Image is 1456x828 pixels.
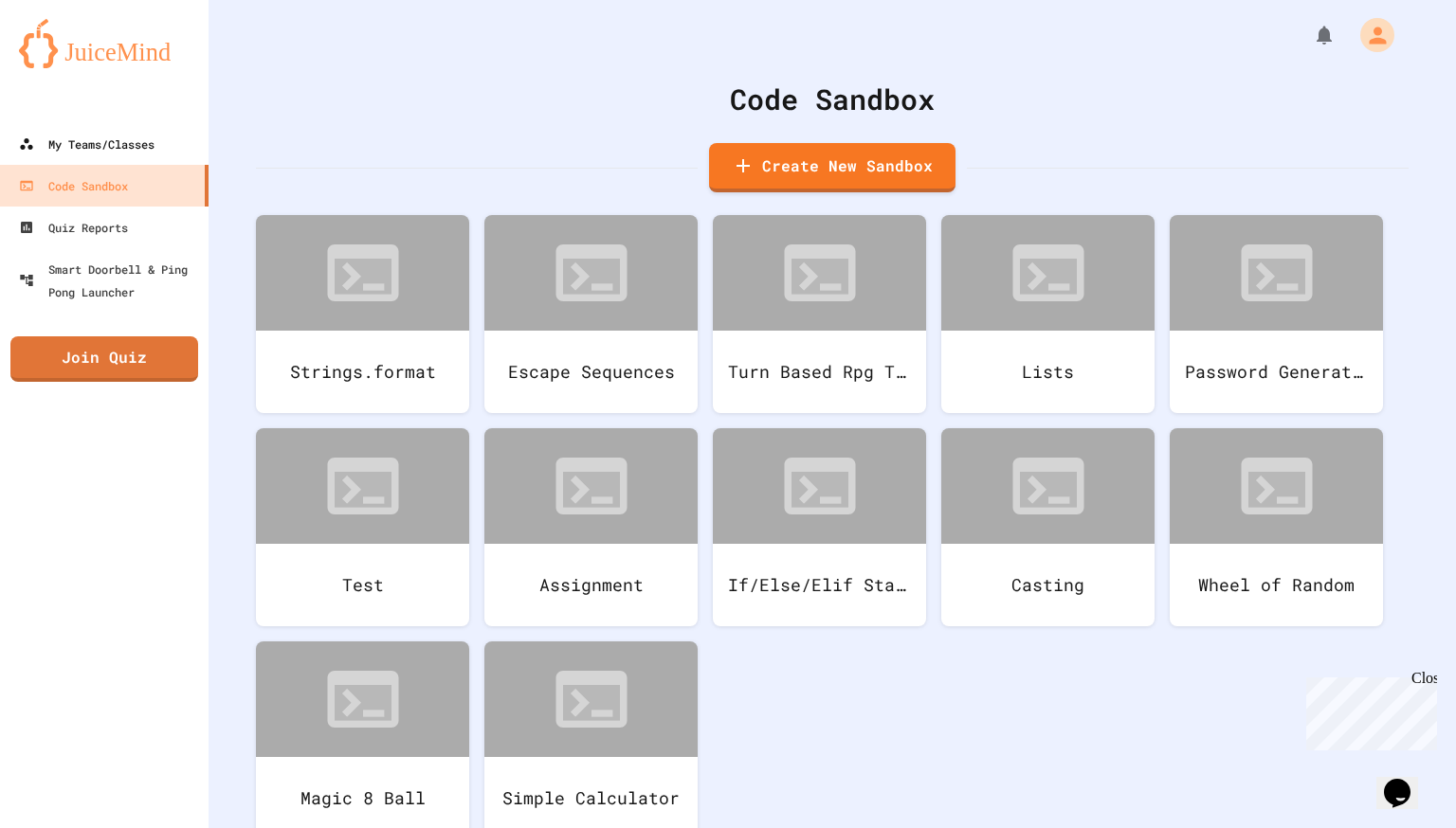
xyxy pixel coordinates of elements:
[19,133,155,155] div: My Teams/Classes
[19,19,190,68] img: logo-orange.svg
[713,331,926,413] div: Turn Based Rpg Test
[1170,331,1383,413] div: Password Generator
[1299,670,1437,750] iframe: chat widget
[256,544,469,626] div: Test
[1170,215,1383,413] a: Password Generator
[256,428,469,626] a: Test
[941,544,1155,626] div: Casting
[256,215,469,413] a: Strings.format
[19,174,128,197] div: Code Sandbox
[941,215,1155,413] a: Lists
[256,331,469,413] div: Strings.format
[484,331,698,413] div: Escape Sequences
[10,336,198,382] a: Join Quiz
[1170,544,1383,626] div: Wheel of Random
[19,258,201,303] div: Smart Doorbell & Ping Pong Launcher
[19,216,128,239] div: Quiz Reports
[484,215,698,413] a: Escape Sequences
[713,544,926,626] div: If/Else/Elif Statments
[709,143,955,192] a: Create New Sandbox
[484,544,698,626] div: Assignment
[484,428,698,626] a: Assignment
[256,78,1409,120] div: Code Sandbox
[1278,19,1340,51] div: My Notifications
[1376,752,1437,809] iframe: chat widget
[941,331,1155,413] div: Lists
[713,428,926,626] a: If/Else/Elif Statments
[713,215,926,413] a: Turn Based Rpg Test
[1170,428,1383,626] a: Wheel of Random
[1340,13,1399,57] div: My Account
[941,428,1155,626] a: Casting
[8,8,131,120] div: Chat with us now!Close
